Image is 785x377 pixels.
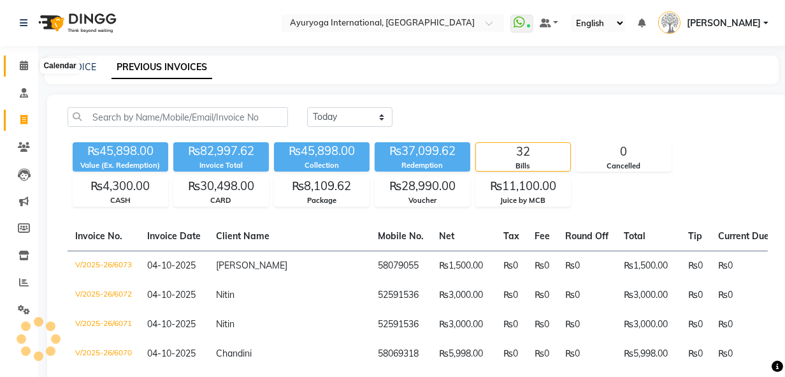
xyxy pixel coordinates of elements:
td: V/2025-26/6073 [68,251,140,281]
span: Chandini [216,348,252,359]
td: ₨0 [710,339,777,369]
div: Cancelled [577,161,671,172]
span: Current Due [718,230,769,242]
span: 04-10-2025 [147,348,196,359]
td: ₨3,000.00 [616,310,681,339]
td: ₨0 [558,251,616,281]
td: ₨0 [527,339,558,369]
div: Collection [274,160,370,171]
div: Value (Ex. Redemption) [73,160,168,171]
td: 58069318 [370,339,431,369]
span: 04-10-2025 [147,260,196,271]
div: Juice by MCB [476,195,570,206]
span: Mobile No. [378,230,424,242]
td: ₨0 [527,281,558,310]
td: 52591536 [370,281,431,310]
div: ₨4,300.00 [73,177,168,195]
div: Invoice Total [173,160,269,171]
td: ₨0 [496,281,527,310]
div: Redemption [375,160,470,171]
td: ₨0 [710,310,777,339]
span: [PERSON_NAME] [216,260,287,271]
a: PREVIOUS INVOICES [112,56,212,79]
td: ₨1,500.00 [431,251,496,281]
td: 58079055 [370,251,431,281]
span: Client Name [216,230,270,242]
td: ₨1,500.00 [616,251,681,281]
span: Round Off [565,230,609,242]
td: ₨0 [710,281,777,310]
td: 52591536 [370,310,431,339]
div: 32 [476,143,570,161]
td: ₨3,000.00 [431,310,496,339]
span: Invoice No. [75,230,122,242]
img: logo [32,5,120,41]
div: ₨37,099.62 [375,142,470,160]
td: ₨5,998.00 [616,339,681,369]
span: Invoice Date [147,230,201,242]
span: Tip [688,230,702,242]
span: Tax [503,230,519,242]
td: V/2025-26/6071 [68,310,140,339]
span: Total [624,230,645,242]
div: ₨8,109.62 [275,177,369,195]
td: ₨0 [496,310,527,339]
div: Calendar [40,59,79,74]
img: Pratap Singh [658,11,681,34]
td: V/2025-26/6072 [68,281,140,310]
td: ₨0 [527,251,558,281]
td: ₨0 [681,281,710,310]
td: ₨0 [496,251,527,281]
td: ₨0 [710,251,777,281]
td: ₨0 [681,251,710,281]
span: Net [439,230,454,242]
div: ₨11,100.00 [476,177,570,195]
span: [PERSON_NAME] [687,17,761,30]
div: ₨28,990.00 [375,177,470,195]
div: Package [275,195,369,206]
div: CARD [174,195,268,206]
td: ₨0 [558,281,616,310]
td: ₨0 [558,339,616,369]
div: Voucher [375,195,470,206]
td: V/2025-26/6070 [68,339,140,369]
div: Bills [476,161,570,172]
div: CASH [73,195,168,206]
span: Nitin [216,289,234,300]
div: ₨45,898.00 [73,142,168,160]
td: ₨3,000.00 [616,281,681,310]
span: 04-10-2025 [147,318,196,330]
td: ₨0 [496,339,527,369]
td: ₨0 [681,339,710,369]
div: ₨82,997.62 [173,142,269,160]
div: 0 [577,143,671,161]
td: ₨0 [527,310,558,339]
span: Nitin [216,318,234,330]
div: ₨30,498.00 [174,177,268,195]
td: ₨0 [558,310,616,339]
td: ₨0 [681,310,710,339]
input: Search by Name/Mobile/Email/Invoice No [68,107,288,127]
span: 04-10-2025 [147,289,196,300]
span: Fee [535,230,550,242]
td: ₨5,998.00 [431,339,496,369]
div: ₨45,898.00 [274,142,370,160]
td: ₨3,000.00 [431,281,496,310]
